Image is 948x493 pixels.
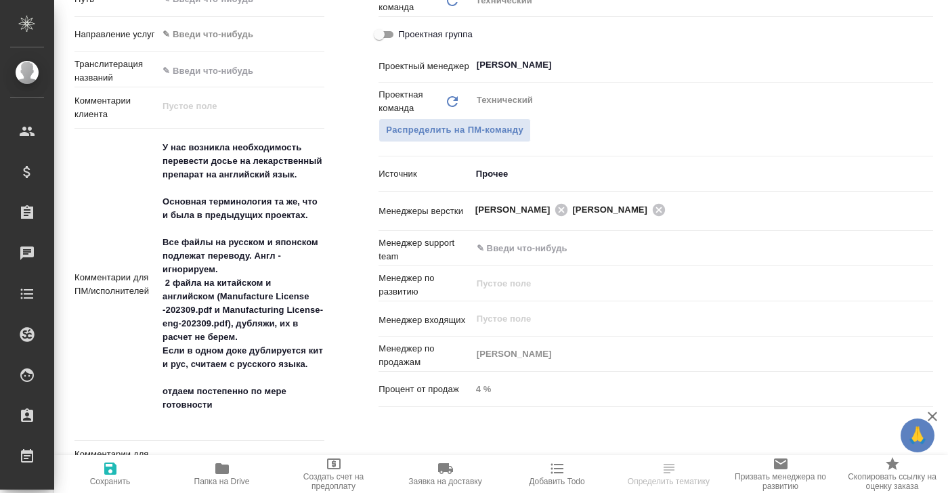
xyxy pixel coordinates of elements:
[926,247,928,250] button: Open
[475,311,901,327] input: Пустое поле
[158,23,324,46] div: ✎ Введи что-нибудь
[572,201,670,218] div: [PERSON_NAME]
[471,163,933,186] div: Прочее
[379,236,471,263] p: Менеджер support team
[379,60,471,73] p: Проектный менеджер
[906,421,929,450] span: 🙏
[163,28,308,41] div: ✎ Введи что-нибудь
[158,61,324,81] input: ✎ Введи что-нибудь
[529,477,584,486] span: Добавить Todo
[158,136,324,430] textarea: У нас возникла необходимость перевести досье на лекарственный препарат на английский язык. Основн...
[90,477,131,486] span: Сохранить
[471,379,933,399] input: Пустое поле
[386,123,523,138] span: Распределить на ПМ-команду
[379,88,444,115] p: Проектная команда
[166,455,278,493] button: Папка на Drive
[194,477,250,486] span: Папка на Drive
[379,119,531,142] button: Распределить на ПМ-команду
[475,240,884,257] input: ✎ Введи что-нибудь
[398,28,472,41] span: Проектная группа
[926,64,928,66] button: Open
[278,455,389,493] button: Создать счет на предоплату
[475,203,559,217] span: [PERSON_NAME]
[379,167,471,181] p: Источник
[74,28,158,41] p: Направление услуг
[733,472,828,491] span: Призвать менеджера по развитию
[475,201,573,218] div: [PERSON_NAME]
[926,209,928,211] button: Open
[475,276,901,292] input: Пустое поле
[54,455,166,493] button: Сохранить
[74,58,158,85] p: Транслитерация названий
[844,472,940,491] span: Скопировать ссылку на оценку заказа
[74,271,158,298] p: Комментарии для ПМ/исполнителей
[379,314,471,327] p: Менеджер входящих
[836,455,948,493] button: Скопировать ссылку на оценку заказа
[389,455,501,493] button: Заявка на доставку
[286,472,381,491] span: Создать счет на предоплату
[613,455,725,493] button: Определить тематику
[379,272,471,299] p: Менеджер по развитию
[725,455,836,493] button: Призвать менеджера по развитию
[572,203,655,217] span: [PERSON_NAME]
[379,383,471,396] p: Процент от продаж
[74,448,158,475] p: Комментарии для КМ
[379,205,471,218] p: Менеджеры верстки
[379,119,531,142] span: В заказе уже есть ответственный ПМ или ПМ группа
[408,477,481,486] span: Заявка на доставку
[628,477,710,486] span: Определить тематику
[379,342,471,369] p: Менеджер по продажам
[901,419,934,452] button: 🙏
[501,455,613,493] button: Добавить Todo
[74,94,158,121] p: Комментарии клиента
